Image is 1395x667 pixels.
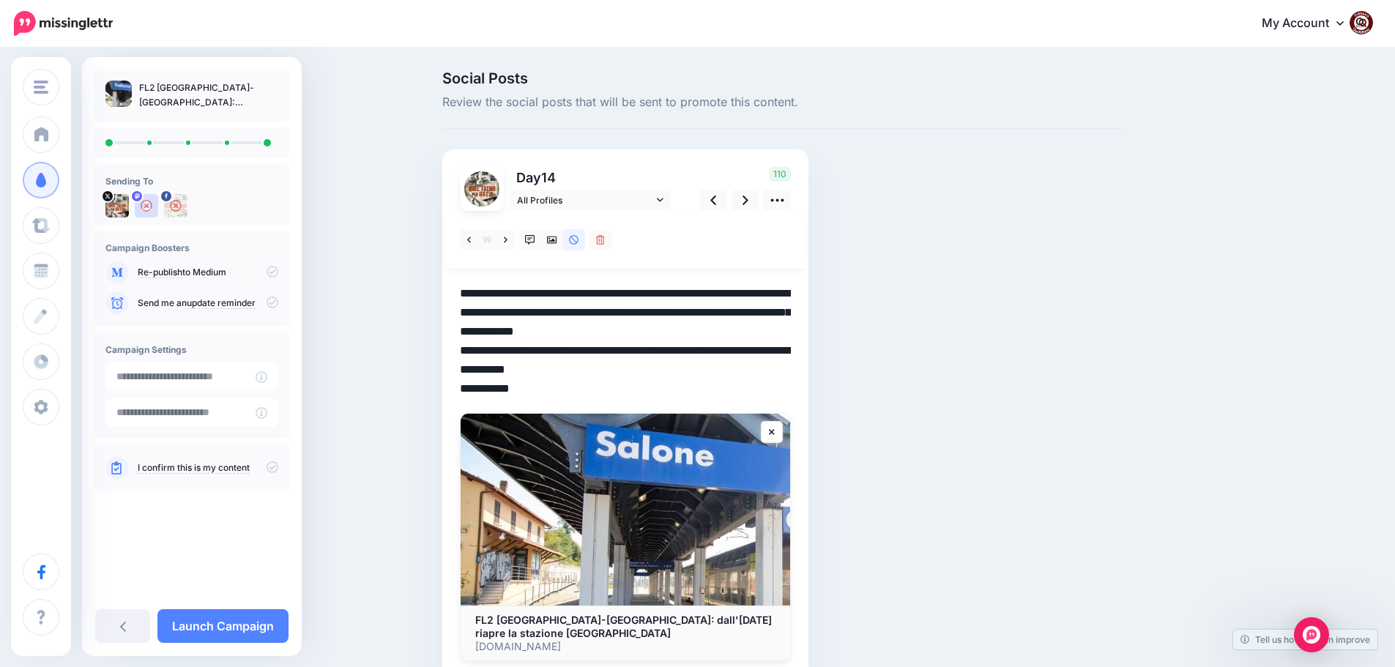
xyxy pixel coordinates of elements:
[442,71,1122,86] span: Social Posts
[187,297,256,309] a: update reminder
[138,462,250,474] a: I confirm this is my content
[105,81,132,107] img: f2dd2ec788790fcb94f913dbf46b498b_thumb.jpg
[105,176,278,187] h4: Sending To
[475,614,772,639] b: FL2 [GEOGRAPHIC_DATA]-[GEOGRAPHIC_DATA]: dall'[DATE] riapre la stazione [GEOGRAPHIC_DATA]
[442,93,1122,112] span: Review the social posts that will be sent to promote this content.
[475,640,775,653] p: [DOMAIN_NAME]
[138,297,278,310] p: Send me an
[517,193,653,208] span: All Profiles
[510,190,671,211] a: All Profiles
[14,11,113,36] img: Missinglettr
[138,267,182,278] a: Re-publish
[105,242,278,253] h4: Campaign Boosters
[1233,630,1377,649] a: Tell us how we can improve
[138,266,278,279] p: to Medium
[34,81,48,94] img: menu.png
[769,167,791,182] span: 110
[164,194,187,217] img: 463453305_2684324355074873_6393692129472495966_n-bsa154739.jpg
[105,344,278,355] h4: Campaign Settings
[1247,6,1373,42] a: My Account
[510,167,673,188] p: Day
[105,194,129,217] img: uTTNWBrh-84924.jpeg
[135,194,158,217] img: user_default_image.png
[139,81,278,110] p: FL2 [GEOGRAPHIC_DATA]-[GEOGRAPHIC_DATA]: dall'[DATE] riapre la stazione [GEOGRAPHIC_DATA]
[464,171,499,206] img: uTTNWBrh-84924.jpeg
[541,170,556,185] span: 14
[1294,617,1329,652] div: Open Intercom Messenger
[461,414,790,605] img: FL2 Roma-Tivoli: dall'8 settembre riapre la stazione Salone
